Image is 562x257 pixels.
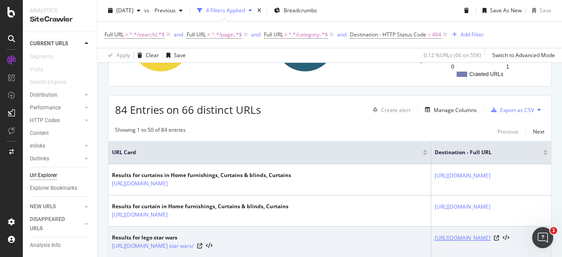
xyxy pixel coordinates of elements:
[174,30,183,39] button: and
[146,51,159,59] div: Clear
[30,90,58,100] div: Distribution
[151,7,176,14] span: Previous
[112,210,168,219] a: [URL][DOMAIN_NAME]
[337,30,346,39] button: and
[381,106,411,114] div: Create alert
[264,31,283,38] span: Full URL
[251,30,260,39] button: and
[30,39,68,48] div: CURRENT URLS
[115,102,261,117] span: 84 Entries on 66 distinct URLs
[479,4,522,18] button: Save As New
[350,31,426,38] span: Destination - HTTP Status Code
[532,227,553,248] iframe: Intercom live chat
[435,148,530,156] span: Destination - Full URL
[30,116,82,125] a: HTTP Codes
[212,29,242,41] span: ^.*/page:.*$
[494,235,499,241] a: Visit Online Page
[30,78,75,87] a: Search Engines
[424,51,481,59] div: 0.12 % URLs ( 66 on 55K )
[206,243,213,249] button: View HTML Source
[112,171,291,179] div: Results for curtains in Home furnishings, Curtains & blinds, Curtains
[251,31,260,38] div: and
[104,31,124,38] span: Full URL
[144,7,151,14] span: vs
[533,128,544,135] div: Next
[540,7,551,14] div: Save
[104,4,144,18] button: [DATE]
[506,64,509,70] text: 1
[270,4,321,18] button: Breadcrumbs
[533,126,544,137] button: Next
[288,29,328,41] span: ^.*/category:.*$
[30,215,74,233] div: DISAPPEARED URLS
[529,4,551,18] button: Save
[497,128,519,135] div: Previous
[434,106,477,114] div: Manage Columns
[30,78,66,87] div: Search Engines
[503,235,509,241] button: View HTML Source
[550,227,557,234] span: 1
[30,52,54,62] div: Segments
[30,184,77,193] div: Explorer Bookmarks
[130,29,165,41] span: ^.*/search/.*$
[469,71,503,77] text: Crawled URLs
[30,141,45,151] div: Inlinks
[30,129,91,138] a: Content
[30,171,91,180] a: Url Explorer
[500,106,534,114] div: Export as CSV
[30,141,82,151] a: Inlinks
[206,7,245,14] div: 4 Filters Applied
[435,234,490,243] a: [URL][DOMAIN_NAME]
[461,31,484,38] div: Add Filter
[112,242,194,250] a: [URL][DOMAIN_NAME] star wars/
[30,202,56,211] div: NEW URLS
[490,7,522,14] div: Save As New
[30,65,43,74] div: Visits
[451,64,454,70] text: 0
[432,29,441,41] span: 404
[163,48,186,62] button: Save
[30,65,52,74] a: Visits
[435,171,490,180] a: [URL][DOMAIN_NAME]
[30,241,91,250] a: Analysis Info
[337,31,346,38] div: and
[112,148,421,156] span: URL Card
[134,48,159,62] button: Clear
[30,14,90,25] div: SiteCrawler
[115,126,186,137] div: Showing 1 to 50 of 84 entries
[30,241,61,250] div: Analysis Info
[30,103,82,112] a: Performance
[112,179,168,188] a: [URL][DOMAIN_NAME]
[421,105,477,115] button: Manage Columns
[30,215,82,233] a: DISAPPEARED URLS
[30,52,62,62] a: Segments
[256,6,263,15] div: times
[187,31,206,38] span: Full URL
[285,31,288,38] span: ≠
[492,51,555,59] div: Switch to Advanced Mode
[30,7,90,14] div: Analytics
[369,103,411,117] button: Create alert
[125,31,128,38] span: =
[30,116,60,125] div: HTTP Codes
[151,4,186,18] button: Previous
[30,90,82,100] a: Distribution
[30,39,82,48] a: CURRENT URLS
[435,203,490,211] a: [URL][DOMAIN_NAME]
[30,154,82,163] a: Outlinks
[207,31,210,38] span: ≠
[30,103,61,112] div: Performance
[488,103,534,117] button: Export as CSV
[30,202,82,211] a: NEW URLS
[449,29,484,40] button: Add Filter
[497,126,519,137] button: Previous
[30,184,91,193] a: Explorer Bookmarks
[116,7,133,14] span: 2025 Aug. 21st
[194,4,256,18] button: 4 Filters Applied
[428,31,431,38] span: =
[284,7,317,14] span: Breadcrumbs
[30,171,57,180] div: Url Explorer
[174,51,186,59] div: Save
[30,154,49,163] div: Outlinks
[112,234,213,242] div: Results for lego star wars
